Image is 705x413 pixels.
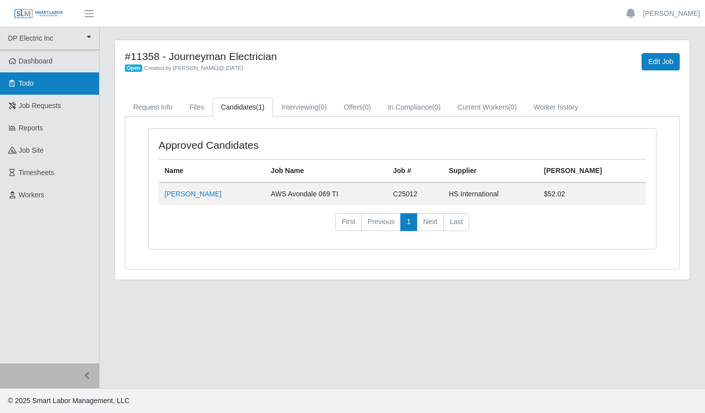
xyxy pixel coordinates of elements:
[19,169,54,177] span: Timesheets
[443,182,538,205] td: HS International
[159,160,265,183] th: Name
[319,103,327,111] span: (0)
[19,124,43,132] span: Reports
[19,57,53,65] span: Dashboard
[525,98,587,117] a: Worker history
[449,98,525,117] a: Current Workers
[19,191,45,199] span: Workers
[443,160,538,183] th: Supplier
[8,397,129,405] span: © 2025 Smart Labor Management, LLC
[159,213,646,239] nav: pagination
[213,98,273,117] a: Candidates
[432,103,440,111] span: (0)
[508,103,517,111] span: (0)
[363,103,371,111] span: (0)
[19,102,61,110] span: Job Requests
[335,98,380,117] a: Offers
[265,160,387,183] th: Job Name
[14,8,63,19] img: SLM Logo
[642,53,680,70] a: Edit Job
[144,65,243,71] span: Created by [PERSON_NAME] @ [DATE]
[19,146,44,154] span: job site
[265,182,387,205] td: AWS Avondale 069 TI
[387,160,443,183] th: Job #
[125,98,181,117] a: Request Info
[19,79,34,87] span: Todo
[164,190,221,198] a: [PERSON_NAME]
[538,160,646,183] th: [PERSON_NAME]
[125,50,442,62] h4: #11358 - Journeyman Electrician
[380,98,449,117] a: In Compliance
[159,139,353,151] h4: Approved Candidates
[400,213,417,231] a: 1
[181,98,213,117] a: Files
[273,98,335,117] a: Interviewing
[125,64,142,72] span: Open
[538,182,646,205] td: $52.02
[643,8,700,19] a: [PERSON_NAME]
[387,182,443,205] td: C25012
[256,103,265,111] span: (1)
